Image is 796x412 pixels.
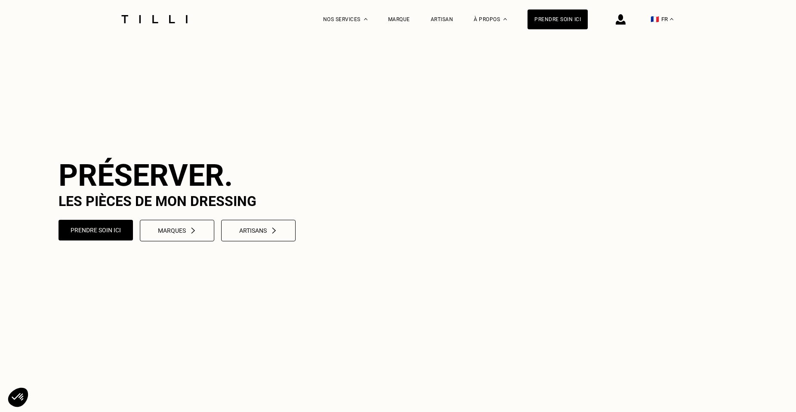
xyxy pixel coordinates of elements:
[431,16,454,22] a: Artisan
[364,18,367,20] img: Menu déroulant
[239,227,278,234] div: Artisans
[528,9,588,29] a: Prendre soin ici
[118,15,191,23] img: Logo du service de couturière Tilli
[59,220,133,241] a: Prendre soin ici
[140,220,214,241] button: Marqueschevron
[388,16,410,22] a: Marque
[158,227,197,234] div: Marques
[503,18,507,20] img: Menu déroulant à propos
[670,18,673,20] img: menu déroulant
[221,220,296,241] button: Artisanschevron
[59,220,133,240] button: Prendre soin ici
[651,15,659,23] span: 🇫🇷
[616,14,626,25] img: icône connexion
[270,227,278,234] img: chevron
[189,227,197,234] img: chevron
